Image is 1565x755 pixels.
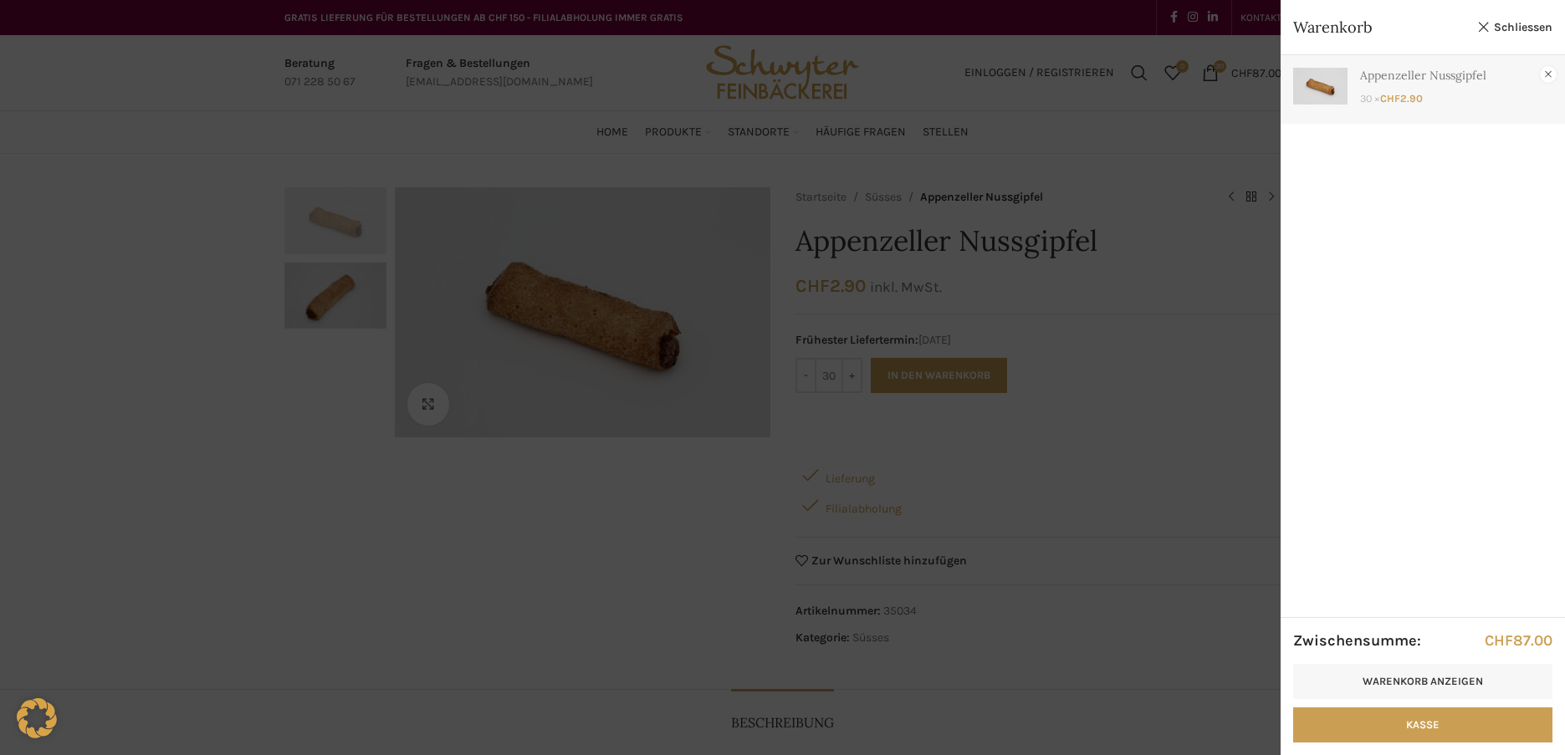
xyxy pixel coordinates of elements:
span: Warenkorb [1293,17,1469,38]
a: Anzeigen [1281,55,1565,116]
a: Schliessen [1477,17,1552,38]
a: Warenkorb anzeigen [1293,664,1552,699]
bdi: 87.00 [1485,631,1552,650]
strong: Zwischensumme: [1293,630,1421,651]
a: Kasse [1293,707,1552,742]
span: CHF [1485,631,1513,650]
a: Appenzeller Nussgipfel aus dem Warenkorb entfernen [1540,66,1557,83]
